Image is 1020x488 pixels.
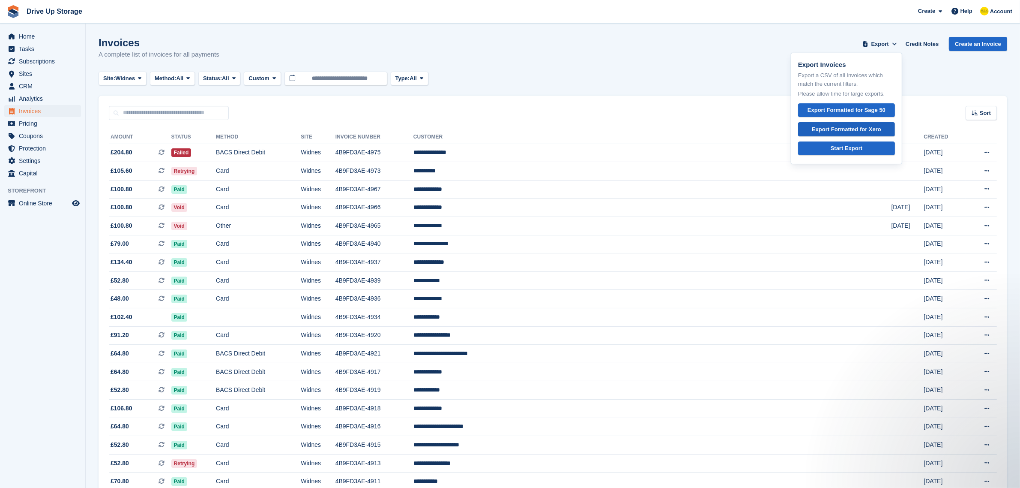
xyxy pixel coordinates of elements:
span: Paid [171,477,187,486]
span: Failed [171,148,191,157]
span: Help [960,7,972,15]
a: menu [4,142,81,154]
span: Type: [395,74,410,83]
td: 4B9FD3AE-4921 [335,345,413,363]
th: Amount [109,130,171,144]
td: [DATE] [924,345,966,363]
span: Paid [171,349,187,358]
span: Paid [171,240,187,248]
span: £105.60 [111,166,132,175]
button: Site: Widnes [99,72,147,86]
td: [DATE] [924,144,966,162]
span: Tasks [19,43,70,55]
td: 4B9FD3AE-4919 [335,381,413,400]
th: Invoice Number [335,130,413,144]
span: Coupons [19,130,70,142]
td: Widnes [301,144,335,162]
td: Widnes [301,381,335,400]
span: Sites [19,68,70,80]
td: Card [216,199,301,217]
td: Widnes [301,326,335,345]
td: [DATE] [924,454,966,473]
img: Crispin Vitoria [980,7,989,15]
td: [DATE] [924,308,966,327]
td: 4B9FD3AE-4913 [335,454,413,473]
a: Export Formatted for Sage 50 [798,103,895,117]
td: Widnes [301,199,335,217]
span: Invoices [19,105,70,117]
td: [DATE] [924,199,966,217]
td: [DATE] [924,381,966,400]
span: Void [171,203,187,212]
td: 4B9FD3AE-4967 [335,180,413,199]
div: Export Formatted for Sage 50 [808,106,885,114]
a: menu [4,167,81,179]
td: 4B9FD3AE-4934 [335,308,413,327]
span: Widnes [115,74,135,83]
span: £64.80 [111,368,129,377]
td: [DATE] [924,235,966,253]
span: Retrying [171,167,197,175]
span: Paid [171,258,187,267]
td: Widnes [301,345,335,363]
td: BACS Direct Debit [216,363,301,381]
p: Please allow time for large exports. [798,90,895,98]
td: Widnes [301,454,335,473]
td: 4B9FD3AE-4975 [335,144,413,162]
span: Export [871,40,889,48]
span: Home [19,30,70,42]
span: Paid [171,313,187,322]
th: Method [216,130,301,144]
td: [DATE] [924,363,966,381]
td: [DATE] [891,217,924,235]
span: Storefront [8,187,85,195]
a: menu [4,197,81,209]
span: Status: [203,74,222,83]
td: Widnes [301,290,335,308]
span: Paid [171,404,187,413]
span: Paid [171,185,187,194]
button: Export [861,37,899,51]
span: All [176,74,184,83]
td: Card [216,290,301,308]
div: Start Export [831,144,862,153]
span: £52.80 [111,386,129,395]
td: 4B9FD3AE-4936 [335,290,413,308]
span: £102.40 [111,313,132,322]
span: Custom [248,74,269,83]
span: Paid [171,422,187,431]
span: Paid [171,386,187,395]
button: Status: All [198,72,240,86]
span: Analytics [19,93,70,105]
a: menu [4,155,81,167]
td: [DATE] [891,199,924,217]
span: Method: [155,74,176,83]
th: Created [924,130,966,144]
span: Paid [171,368,187,377]
td: BACS Direct Debit [216,144,301,162]
td: 4B9FD3AE-4918 [335,400,413,418]
td: Card [216,162,301,181]
span: £64.80 [111,422,129,431]
td: Widnes [301,253,335,272]
td: 4B9FD3AE-4920 [335,326,413,345]
th: Due [891,130,924,144]
span: £79.00 [111,239,129,248]
td: Widnes [301,180,335,199]
a: Credit Notes [902,37,942,51]
img: stora-icon-8386f47178a22dfd0bd8f6a31ec36ba5ce8667c1dd55bd0f319d3a0aa187defe.svg [7,5,20,18]
p: A complete list of invoices for all payments [99,50,219,60]
td: Card [216,418,301,436]
span: £100.80 [111,185,132,194]
td: 4B9FD3AE-4915 [335,436,413,455]
th: Site [301,130,335,144]
span: Paid [171,331,187,340]
td: [DATE] [924,162,966,181]
span: £106.80 [111,404,132,413]
td: 4B9FD3AE-4937 [335,253,413,272]
span: Sort [980,109,991,117]
th: Customer [413,130,891,144]
td: Card [216,235,301,253]
span: £52.80 [111,459,129,468]
span: £100.80 [111,221,132,230]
